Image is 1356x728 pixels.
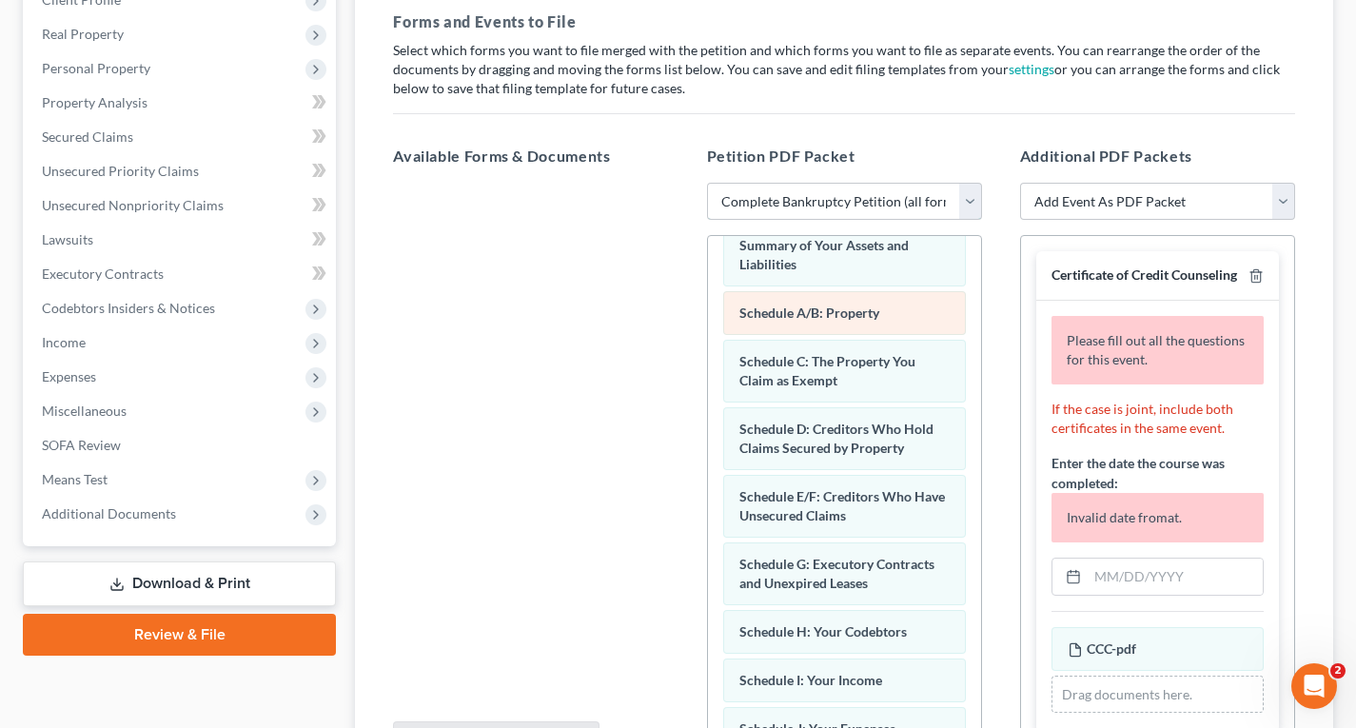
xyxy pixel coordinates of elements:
p: If the case is joint, include both certificates in the same event. [1051,400,1264,438]
label: Enter the date the course was completed: [1051,453,1264,493]
span: Income [42,334,86,350]
span: SOFA Review [42,437,121,453]
h5: Available Forms & Documents [393,145,668,167]
span: Unsecured Priority Claims [42,163,199,179]
input: MM/DD/YYYY [1088,559,1263,595]
span: Expenses [42,368,96,384]
span: Schedule H: Your Codebtors [739,623,907,639]
span: Please fill out all the questions for this event. [1067,332,1245,367]
span: Unsecured Nonpriority Claims [42,197,224,213]
span: Schedule A/B: Property [739,305,879,321]
a: Review & File [23,614,336,656]
span: Lawsuits [42,231,93,247]
span: Miscellaneous [42,403,127,419]
span: Real Property [42,26,124,42]
span: Schedule C: The Property You Claim as Exempt [739,353,915,388]
span: CCC-pdf [1087,640,1136,657]
span: Property Analysis [42,94,147,110]
a: SOFA Review [27,428,336,462]
a: Lawsuits [27,223,336,257]
span: Schedule I: Your Income [739,672,882,688]
p: Invalid date fromat. [1051,493,1264,542]
p: Select which forms you want to file merged with the petition and which forms you want to file as ... [393,41,1295,98]
h5: Additional PDF Packets [1020,145,1295,167]
span: Means Test [42,471,108,487]
span: Petition PDF Packet [707,147,855,165]
h5: Forms and Events to File [393,10,1295,33]
a: Unsecured Nonpriority Claims [27,188,336,223]
span: Additional Documents [42,505,176,521]
span: Personal Property [42,60,150,76]
a: Executory Contracts [27,257,336,291]
span: Schedule E/F: Creditors Who Have Unsecured Claims [739,488,945,523]
a: Unsecured Priority Claims [27,154,336,188]
span: Executory Contracts [42,266,164,282]
a: Secured Claims [27,120,336,154]
a: Download & Print [23,561,336,606]
span: Schedule G: Executory Contracts and Unexpired Leases [739,556,934,591]
span: Secured Claims [42,128,133,145]
span: 2 [1330,663,1346,679]
span: Summary of Your Assets and Liabilities [739,237,909,272]
span: Schedule D: Creditors Who Hold Claims Secured by Property [739,421,933,456]
a: settings [1009,61,1054,77]
span: Certificate of Credit Counseling [1051,266,1237,283]
span: Codebtors Insiders & Notices [42,300,215,316]
a: Property Analysis [27,86,336,120]
iframe: Intercom live chat [1291,663,1337,709]
div: Drag documents here. [1051,676,1264,714]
